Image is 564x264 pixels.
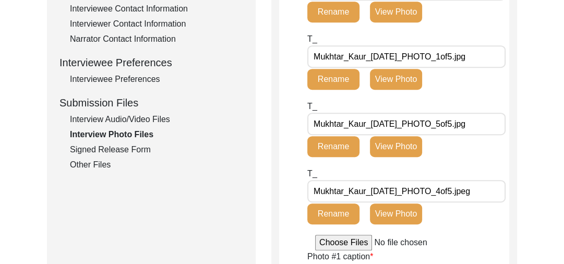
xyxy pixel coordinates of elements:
[59,95,243,111] div: Submission Files
[370,203,422,224] button: View Photo
[70,128,243,141] div: Interview Photo Files
[70,73,243,86] div: Interviewee Preferences
[307,69,359,90] button: Rename
[370,2,422,22] button: View Photo
[70,18,243,30] div: Interviewer Contact Information
[70,143,243,156] div: Signed Release Form
[307,250,373,263] label: Photo #1 caption
[307,2,359,22] button: Rename
[70,3,243,15] div: Interviewee Contact Information
[307,34,317,43] span: T_
[370,136,422,157] button: View Photo
[307,203,359,224] button: Rename
[59,55,243,70] div: Interviewee Preferences
[70,159,243,171] div: Other Files
[307,136,359,157] button: Rename
[370,69,422,90] button: View Photo
[70,33,243,45] div: Narrator Contact Information
[307,169,317,178] span: T_
[70,113,243,126] div: Interview Audio/Video Files
[307,102,317,111] span: T_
